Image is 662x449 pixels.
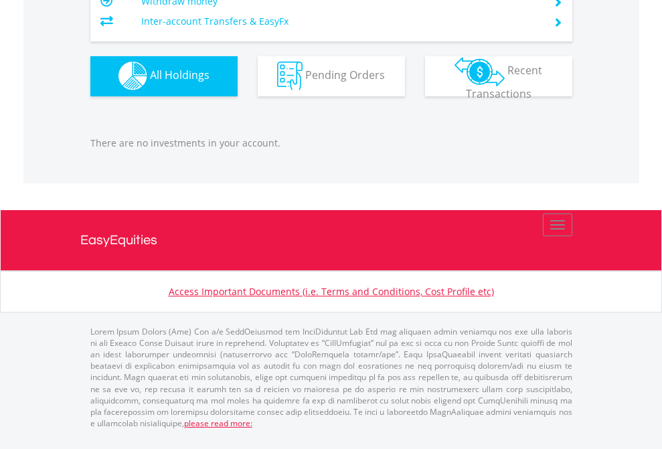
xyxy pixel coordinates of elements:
[141,11,537,31] td: Inter-account Transfers & EasyFx
[90,326,572,429] p: Lorem Ipsum Dolors (Ame) Con a/e SeddOeiusmod tem InciDiduntut Lab Etd mag aliquaen admin veniamq...
[169,285,494,298] a: Access Important Documents (i.e. Terms and Conditions, Cost Profile etc)
[305,68,385,82] span: Pending Orders
[454,57,505,86] img: transactions-zar-wht.png
[466,63,543,101] span: Recent Transactions
[258,56,405,96] button: Pending Orders
[184,418,252,429] a: please read more:
[80,210,582,270] a: EasyEquities
[425,56,572,96] button: Recent Transactions
[90,137,572,150] p: There are no investments in your account.
[277,62,303,90] img: pending_instructions-wht.png
[150,68,210,82] span: All Holdings
[118,62,147,90] img: holdings-wht.png
[90,56,238,96] button: All Holdings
